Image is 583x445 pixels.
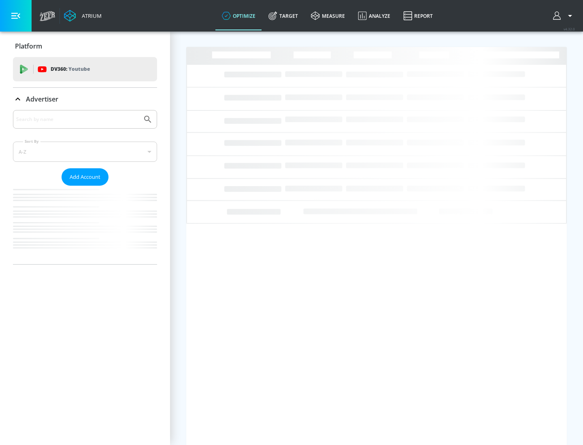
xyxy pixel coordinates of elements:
label: Sort By [23,139,40,144]
button: Add Account [62,168,109,186]
a: Analyze [351,1,397,30]
p: DV360: [51,65,90,74]
p: Platform [15,42,42,51]
a: Report [397,1,439,30]
input: Search by name [16,114,139,125]
div: A-Z [13,142,157,162]
p: Advertiser [26,95,58,104]
div: Platform [13,35,157,57]
a: Target [262,1,304,30]
div: Atrium [79,12,102,19]
div: Advertiser [13,88,157,110]
nav: list of Advertiser [13,186,157,264]
span: v 4.32.0 [564,27,575,31]
a: measure [304,1,351,30]
p: Youtube [68,65,90,73]
div: Advertiser [13,110,157,264]
a: Atrium [64,10,102,22]
span: Add Account [70,172,100,182]
a: optimize [215,1,262,30]
div: DV360: Youtube [13,57,157,81]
